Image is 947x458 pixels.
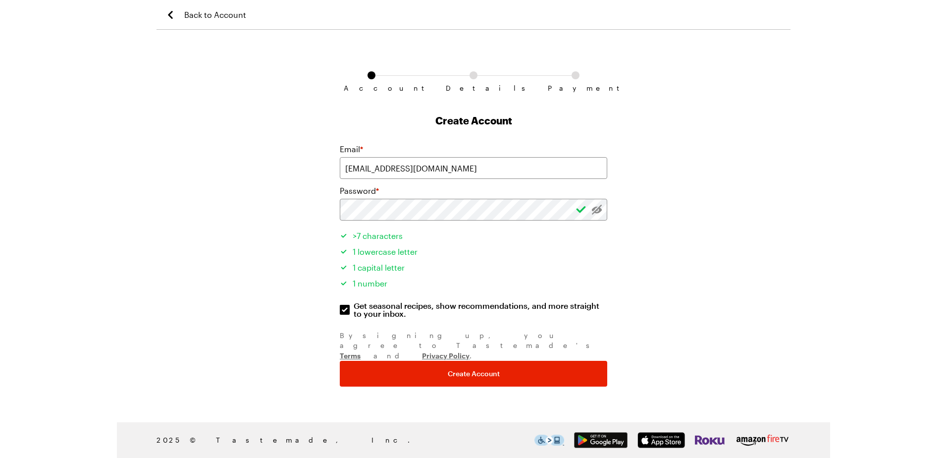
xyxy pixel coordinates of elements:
[344,84,399,92] span: Account
[184,9,246,21] span: Back to Account
[340,114,607,127] h1: Create Account
[735,432,790,448] img: Amazon Fire TV
[340,361,607,387] button: Create Account
[340,350,361,360] a: Terms
[637,432,685,448] img: App Store
[353,263,405,272] span: 1 capital letter
[157,435,534,446] span: 2025 © Tastemade, Inc.
[446,84,501,92] span: Details
[354,302,608,318] span: Get seasonal recipes, show recommendations, and more straight to your inbox.
[340,143,363,155] label: Email
[422,350,470,360] a: Privacy Policy
[340,305,350,315] input: Get seasonal recipes, show recommendations, and more straight to your inbox.
[695,432,725,448] img: Roku
[340,185,379,197] label: Password
[353,247,418,256] span: 1 lowercase letter
[340,331,607,361] div: By signing up , you agree to Tastemade's and .
[448,369,500,379] span: Create Account
[353,231,403,240] span: >7 characters
[574,432,628,448] img: Google Play
[534,435,564,446] img: This icon serves as a link to download the Level Access assistive technology app for individuals ...
[353,279,387,288] span: 1 number
[548,84,603,92] span: Payment
[340,71,607,84] ol: Subscription checkout form navigation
